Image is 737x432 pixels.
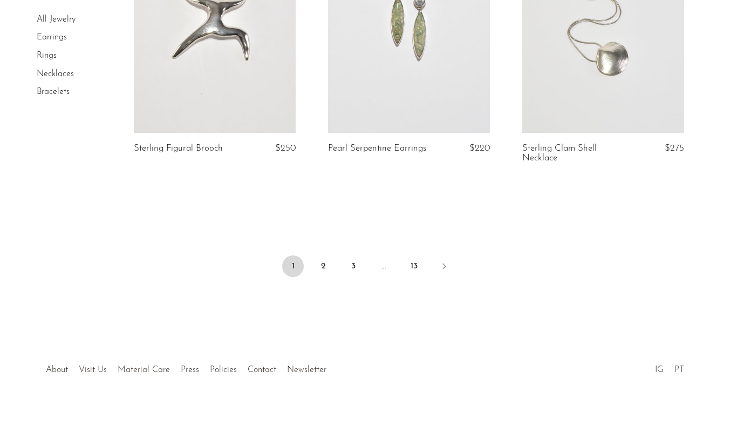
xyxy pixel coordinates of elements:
[655,366,664,374] a: IG
[373,255,394,277] span: …
[37,51,57,60] a: Rings
[46,366,68,374] a: About
[37,87,70,96] a: Bracelets
[37,70,74,78] a: Necklaces
[79,366,107,374] a: Visit Us
[312,255,334,277] a: 2
[328,144,426,153] a: Pearl Serpentine Earrings
[37,15,76,24] a: All Jewelry
[210,366,237,374] a: Policies
[282,255,304,277] span: 1
[343,255,364,277] a: 3
[118,366,170,374] a: Material Care
[674,366,684,374] a: PT
[650,357,690,377] ul: Social Medias
[248,366,276,374] a: Contact
[522,144,629,164] a: Sterling Clam Shell Necklace
[40,357,332,377] ul: Quick links
[134,144,223,153] a: Sterling Figural Brooch
[665,144,684,153] span: $275
[181,366,199,374] a: Press
[433,255,455,279] a: Next
[275,144,296,153] span: $250
[37,33,67,42] a: Earrings
[469,144,490,153] span: $220
[403,255,425,277] a: 13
